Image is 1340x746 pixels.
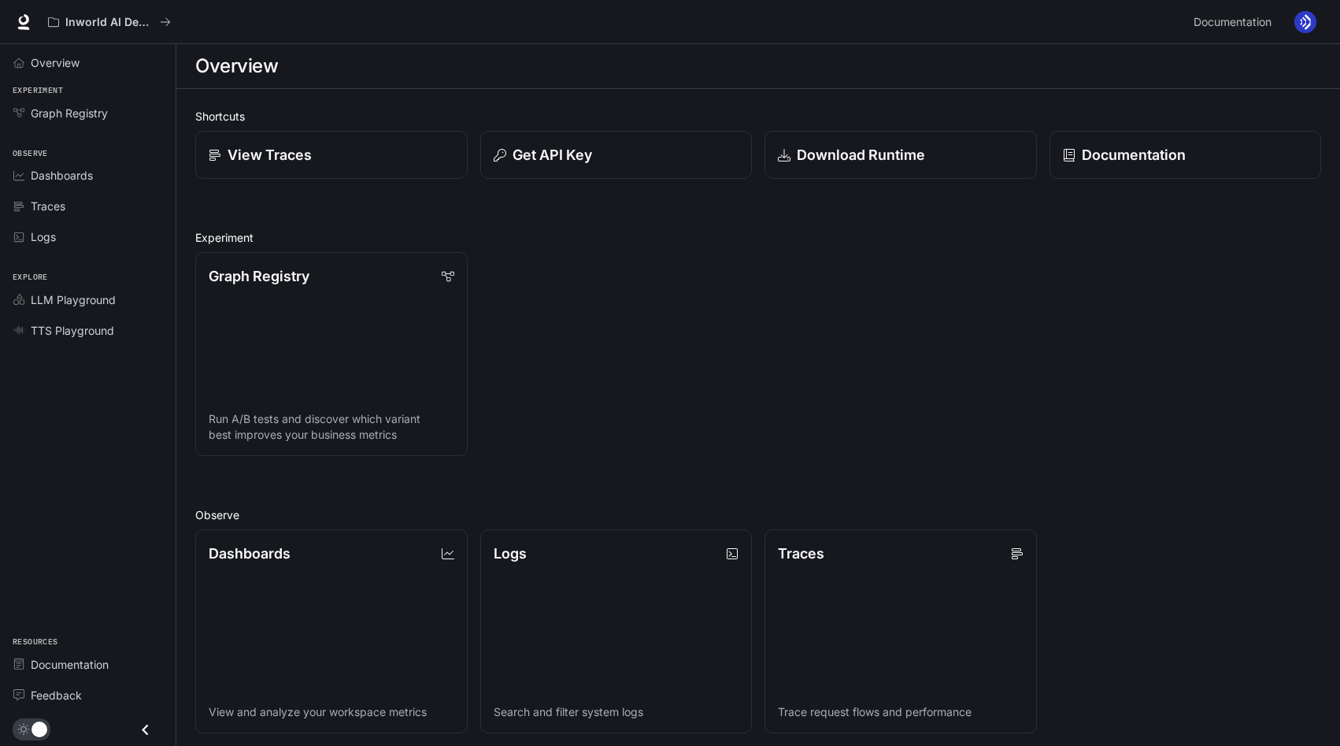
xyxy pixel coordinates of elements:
[494,704,739,720] p: Search and filter system logs
[494,543,527,564] p: Logs
[6,651,169,678] a: Documentation
[764,529,1037,733] a: TracesTrace request flows and performance
[31,720,47,737] span: Dark mode toggle
[195,229,1321,246] h2: Experiment
[1194,13,1272,32] span: Documentation
[1049,131,1322,179] a: Documentation
[1187,6,1283,38] a: Documentation
[778,704,1024,720] p: Trace request flows and performance
[6,317,169,344] a: TTS Playground
[195,50,278,82] h1: Overview
[31,687,82,703] span: Feedback
[65,16,154,29] p: Inworld AI Demos
[31,322,114,339] span: TTS Playground
[31,105,108,121] span: Graph Registry
[209,543,291,564] p: Dashboards
[195,131,468,179] a: View Traces
[31,291,116,308] span: LLM Playground
[6,286,169,314] a: LLM Playground
[209,704,454,720] p: View and analyze your workspace metrics
[513,144,592,165] p: Get API Key
[31,198,65,214] span: Traces
[228,144,312,165] p: View Traces
[41,6,178,38] button: All workspaces
[480,131,753,179] button: Get API Key
[128,714,163,746] button: Close drawer
[764,131,1037,179] a: Download Runtime
[31,167,93,184] span: Dashboards
[797,144,925,165] p: Download Runtime
[1082,144,1186,165] p: Documentation
[31,228,56,245] span: Logs
[195,529,468,733] a: DashboardsView and analyze your workspace metrics
[6,49,169,76] a: Overview
[6,681,169,709] a: Feedback
[209,265,309,287] p: Graph Registry
[195,108,1321,124] h2: Shortcuts
[209,411,454,443] p: Run A/B tests and discover which variant best improves your business metrics
[6,192,169,220] a: Traces
[1290,6,1321,38] button: User avatar
[6,223,169,251] a: Logs
[195,252,468,456] a: Graph RegistryRun A/B tests and discover which variant best improves your business metrics
[6,161,169,189] a: Dashboards
[1294,11,1316,33] img: User avatar
[31,656,109,673] span: Documentation
[6,99,169,127] a: Graph Registry
[195,507,1321,523] h2: Observe
[480,529,753,733] a: LogsSearch and filter system logs
[778,543,824,564] p: Traces
[31,54,80,71] span: Overview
